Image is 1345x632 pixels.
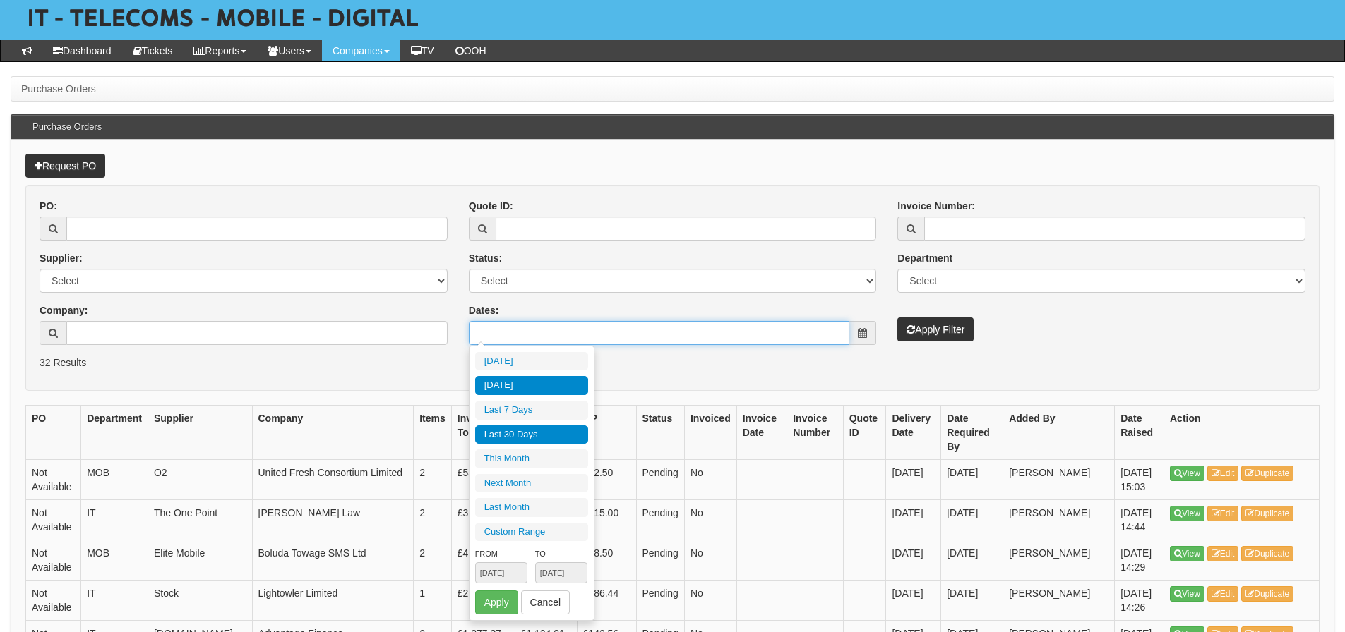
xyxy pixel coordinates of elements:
th: Invoice Number [787,405,843,459]
li: This Month [475,449,588,468]
td: [DATE] [886,540,941,580]
td: Pending [636,580,684,620]
label: Department [897,251,952,265]
th: Quote ID [843,405,886,459]
td: £315.00 [451,499,515,540]
td: No [684,499,736,540]
label: To [535,547,587,561]
td: [PERSON_NAME] [1003,540,1115,580]
th: GP [577,405,636,459]
th: Department [81,405,148,459]
td: [DATE] [941,580,1003,620]
td: Not Available [26,540,81,580]
th: Delivery Date [886,405,941,459]
a: Edit [1207,546,1239,561]
label: Quote ID: [469,199,513,213]
td: [DATE] [886,499,941,540]
th: Invoice Total [451,405,515,459]
a: View [1170,466,1204,481]
a: Duplicate [1241,586,1293,602]
h3: Purchase Orders [25,115,109,139]
label: Dates: [469,303,499,317]
a: Duplicate [1241,546,1293,561]
td: £286.44 [577,580,636,620]
td: [DATE] [886,459,941,499]
td: [DATE] [941,459,1003,499]
td: £541.50 [451,459,515,499]
a: View [1170,586,1204,602]
td: Not Available [26,499,81,540]
a: Request PO [25,154,105,178]
th: Invoiced [684,405,736,459]
td: IT [81,580,148,620]
label: Supplier: [40,251,83,265]
a: Edit [1207,506,1239,521]
td: Elite Mobile [148,540,252,580]
td: No [684,580,736,620]
td: 2 [414,499,452,540]
th: Date Required By [941,405,1003,459]
li: Last Month [475,498,588,517]
td: Stock [148,580,252,620]
label: Invoice Number: [897,199,975,213]
th: Status [636,405,684,459]
td: Pending [636,540,684,580]
td: £286.44 [451,580,515,620]
td: O2 [148,459,252,499]
th: Action [1164,405,1320,459]
td: [PERSON_NAME] [1003,459,1115,499]
p: 32 Results [40,355,1305,370]
td: [PERSON_NAME] [1003,499,1115,540]
a: Reports [183,40,257,61]
td: [PERSON_NAME] [1003,580,1115,620]
td: [DATE] 14:44 [1115,499,1164,540]
td: £62.50 [577,459,636,499]
li: Last 30 Days [475,425,588,444]
td: IT [81,499,148,540]
a: Dashboard [42,40,122,61]
th: Items [414,405,452,459]
td: 2 [414,540,452,580]
td: [DATE] 15:03 [1115,459,1164,499]
a: View [1170,506,1204,521]
a: Tickets [122,40,184,61]
td: United Fresh Consortium Limited [252,459,414,499]
td: £58.50 [577,540,636,580]
td: 1 [414,580,452,620]
td: [DATE] [941,499,1003,540]
li: [DATE] [475,376,588,395]
li: [DATE] [475,352,588,371]
li: Last 7 Days [475,401,588,420]
td: Not Available [26,580,81,620]
td: No [684,459,736,499]
a: Duplicate [1241,506,1293,521]
td: [DATE] 14:26 [1115,580,1164,620]
td: Lightowler Limited [252,580,414,620]
li: Purchase Orders [21,82,96,96]
td: Pending [636,499,684,540]
td: 2 [414,459,452,499]
td: [DATE] 14:29 [1115,540,1164,580]
label: PO: [40,199,57,213]
td: Not Available [26,459,81,499]
button: Apply [475,590,518,614]
td: £416.50 [451,540,515,580]
a: Users [257,40,322,61]
td: Boluda Towage SMS Ltd [252,540,414,580]
td: MOB [81,540,148,580]
th: Date Raised [1115,405,1164,459]
td: £315.00 [577,499,636,540]
th: PO [26,405,81,459]
a: Edit [1207,466,1239,481]
td: [DATE] [941,540,1003,580]
td: [DATE] [886,580,941,620]
td: Pending [636,459,684,499]
label: From [475,547,527,561]
button: Cancel [521,590,570,614]
li: Custom Range [475,523,588,542]
a: View [1170,546,1204,561]
a: Companies [322,40,400,61]
button: Apply Filter [897,317,974,341]
td: No [684,540,736,580]
li: Next Month [475,474,588,493]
